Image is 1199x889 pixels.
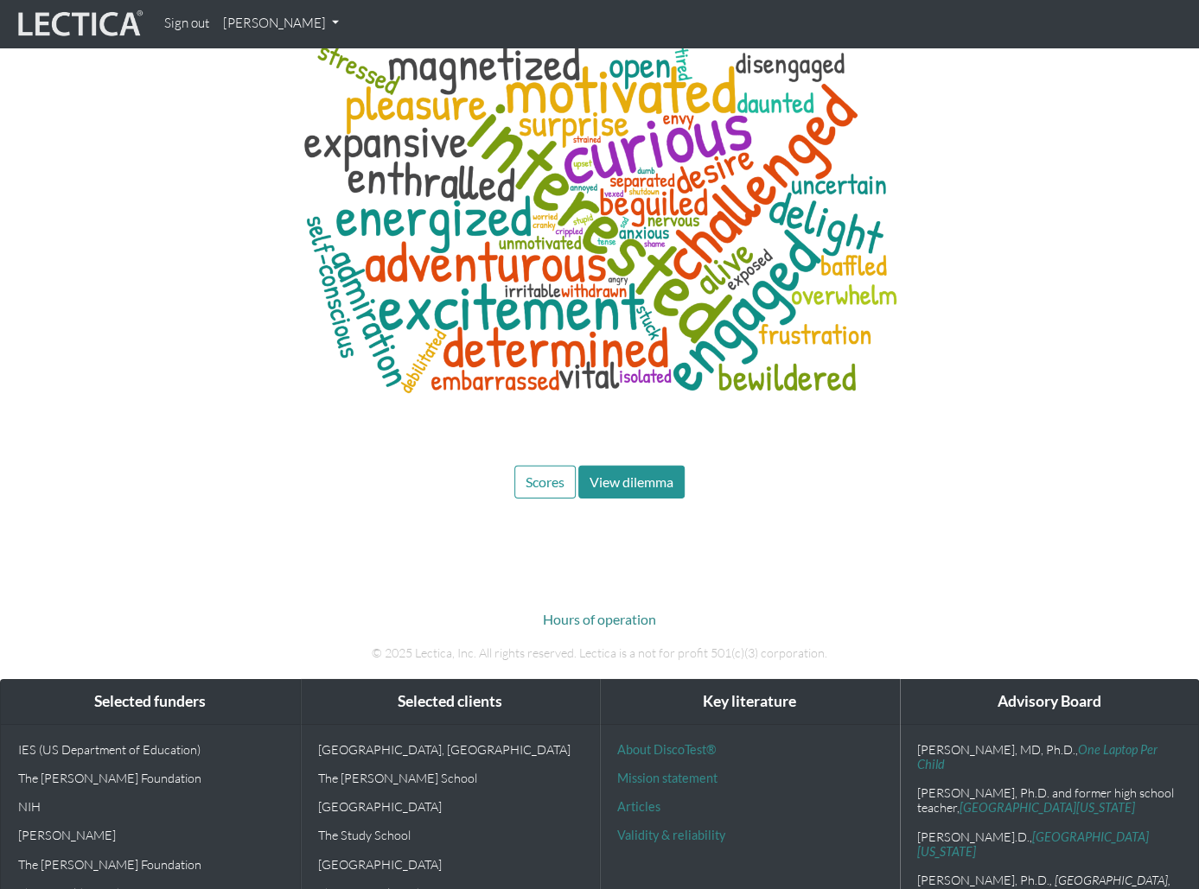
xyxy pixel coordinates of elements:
span: Scores [526,473,564,490]
div: Key literature [600,680,899,724]
button: Scores [514,466,576,498]
a: [PERSON_NAME] [216,7,346,41]
a: Validity & reliability [617,828,725,842]
p: The [PERSON_NAME] Foundation [18,857,283,872]
img: words associated with not understanding for learnaholics [284,28,915,410]
p: The [PERSON_NAME] School [318,771,583,785]
a: Sign out [157,7,216,41]
p: [GEOGRAPHIC_DATA] [318,799,583,814]
a: Hours of operation [543,611,656,627]
button: View dilemma [578,466,685,498]
div: Selected clients [301,680,600,724]
p: © 2025 Lectica, Inc. All rights reserved. Lectica is a not for profit 501(c)(3) corporation. [120,644,1080,663]
p: [GEOGRAPHIC_DATA], [GEOGRAPHIC_DATA] [318,742,583,757]
div: Selected funders [1,680,300,724]
a: Mission statement [617,771,717,785]
p: [PERSON_NAME], MD, Ph.D., [917,742,1182,772]
p: The Study School [318,828,583,842]
p: [PERSON_NAME], Ph.D. and former high school teacher, [917,785,1182,816]
a: [GEOGRAPHIC_DATA][US_STATE] [917,829,1149,859]
a: [GEOGRAPHIC_DATA][US_STATE] [960,800,1135,815]
p: IES (US Department of Education) [18,742,283,757]
img: lecticalive [14,8,143,41]
p: The [PERSON_NAME] Foundation [18,771,283,785]
div: Advisory Board [900,680,1199,724]
a: About DiscoTest® [617,742,716,757]
p: [PERSON_NAME].D., [917,829,1182,860]
a: One Laptop Per Child [917,742,1158,772]
a: Articles [617,799,660,814]
span: View dilemma [590,473,673,490]
p: [GEOGRAPHIC_DATA] [318,857,583,872]
p: [PERSON_NAME] [18,828,283,842]
p: NIH [18,799,283,814]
